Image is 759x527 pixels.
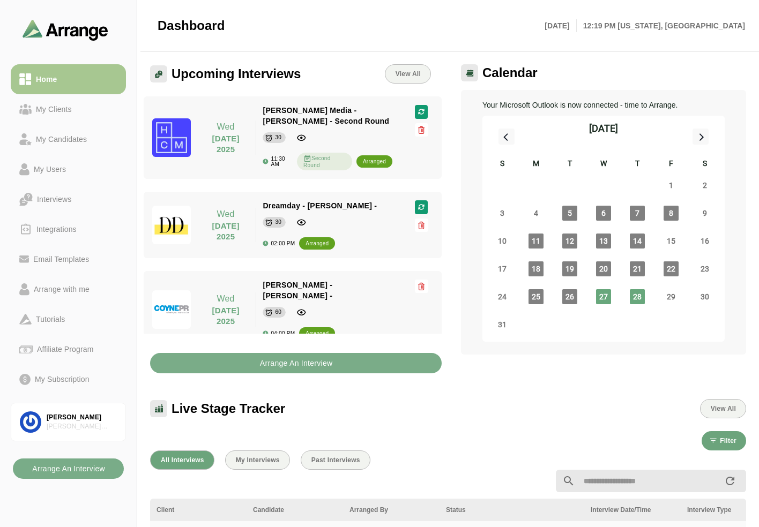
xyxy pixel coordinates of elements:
a: [PERSON_NAME][PERSON_NAME] Associates [11,403,126,441]
span: Thursday, August 21, 2025 [630,261,645,276]
img: arrangeai-name-small-logo.4d2b8aee.svg [23,19,108,40]
a: My Subscription [11,364,126,394]
span: Thursday, August 7, 2025 [630,206,645,221]
div: Integrations [32,223,81,236]
a: Tutorials [11,304,126,334]
a: Email Templates [11,244,126,274]
span: Tuesday, August 26, 2025 [562,289,577,304]
a: Integrations [11,214,126,244]
span: Saturday, August 16, 2025 [697,234,712,249]
button: View All [700,399,746,418]
div: F [654,157,688,171]
button: Filter [702,431,746,450]
span: Past Interviews [311,456,360,464]
span: Dreamday - [PERSON_NAME] - [263,201,377,210]
i: appended action [724,475,736,487]
p: Wed [202,208,250,221]
div: M [519,157,553,171]
p: Wed [202,292,250,305]
span: Saturday, August 30, 2025 [697,289,712,304]
div: Tutorials [32,313,69,326]
div: arranged [363,156,386,167]
button: Past Interviews [301,450,370,470]
div: Status [446,505,578,515]
span: Live Stage Tracker [172,401,285,417]
span: Friday, August 29, 2025 [664,289,679,304]
div: Second Round [297,153,352,170]
div: 11:30 AM [263,156,293,167]
div: Interview Date/Time [591,505,674,515]
span: Thursday, August 28, 2025 [630,289,645,304]
div: [PERSON_NAME] [47,413,117,422]
div: Arrange with me [29,283,94,296]
span: Saturday, August 2, 2025 [697,178,712,193]
span: Wednesday, August 20, 2025 [596,261,611,276]
span: Friday, August 1, 2025 [664,178,679,193]
b: Arrange An Interview [259,353,333,373]
span: Saturday, August 9, 2025 [697,206,712,221]
div: S [688,157,721,171]
p: [DATE] 2025 [202,133,250,155]
div: 02:00 PM [263,240,295,246]
span: Tuesday, August 12, 2025 [562,234,577,249]
div: My Subscription [31,373,94,386]
p: [DATE] [545,19,576,32]
div: Home [32,73,61,86]
span: [PERSON_NAME] Media - [PERSON_NAME] - Second Round [263,106,389,125]
span: Friday, August 15, 2025 [664,234,679,249]
a: My Users [11,154,126,184]
div: 04:00 PM [263,330,295,336]
div: [DATE] [589,121,618,136]
div: Email Templates [29,253,93,266]
span: Wednesday, August 27, 2025 [596,289,611,304]
div: 30 [275,217,281,228]
div: My Clients [32,103,76,116]
button: Arrange An Interview [13,458,124,479]
img: dreamdayla_logo.jpg [152,206,191,244]
p: [DATE] 2025 [202,305,250,327]
span: Monday, August 11, 2025 [529,234,544,249]
p: 12:19 PM [US_STATE], [GEOGRAPHIC_DATA] [577,19,745,32]
div: 30 [275,132,281,143]
span: Wednesday, August 6, 2025 [596,206,611,221]
span: Friday, August 8, 2025 [664,206,679,221]
div: [PERSON_NAME] Associates [47,422,117,431]
div: S [486,157,519,171]
b: Arrange An Interview [32,458,105,479]
a: Home [11,64,126,94]
img: coyne.png [152,290,191,329]
button: Arrange An Interview [150,353,442,373]
span: Monday, August 4, 2025 [529,206,544,221]
div: 60 [275,307,281,318]
span: Wednesday, August 13, 2025 [596,234,611,249]
span: Tuesday, August 19, 2025 [562,261,577,276]
span: View All [710,405,736,412]
button: All Interviews [150,450,214,470]
span: Friday, August 22, 2025 [664,261,679,276]
a: Affiliate Program [11,334,126,364]
span: Thursday, August 14, 2025 [630,234,645,249]
div: T [620,157,654,171]
a: My Clients [11,94,126,124]
p: Wed [202,121,250,133]
a: Interviews [11,184,126,214]
span: Saturday, August 23, 2025 [697,261,712,276]
a: View All [385,64,431,84]
span: Monday, August 18, 2025 [529,261,544,276]
p: [DATE] 2025 [202,221,250,242]
span: Dashboard [158,18,225,34]
span: View All [395,70,421,78]
span: All Interviews [160,456,204,464]
div: T [553,157,587,171]
div: arranged [306,328,329,339]
span: Calendar [482,65,538,81]
img: hannah_cranston_media_logo.jpg [152,118,191,157]
span: Sunday, August 17, 2025 [495,261,510,276]
div: Interviews [33,193,76,206]
span: [PERSON_NAME] - [PERSON_NAME] - [263,281,332,300]
p: Your Microsoft Outlook is now connected - time to Arrange. [482,99,725,111]
span: Sunday, August 31, 2025 [495,317,510,332]
button: My Interviews [225,450,290,470]
div: Affiliate Program [33,343,98,356]
span: Monday, August 25, 2025 [529,289,544,304]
